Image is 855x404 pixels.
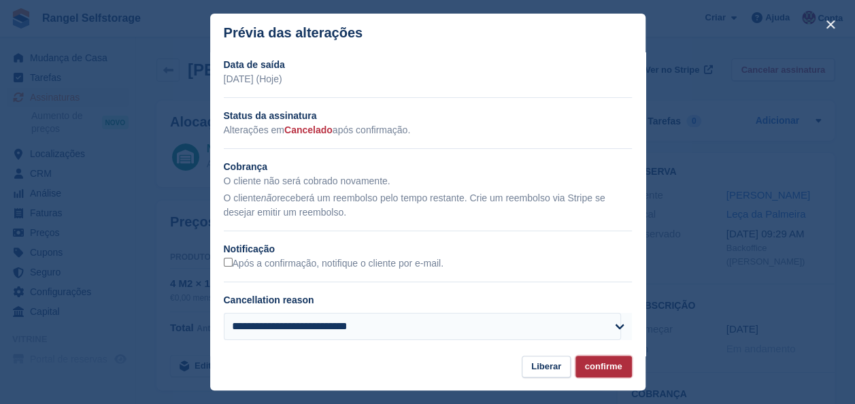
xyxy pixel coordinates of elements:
h2: Data de saída [224,58,632,72]
p: O cliente não será cobrado novamente. [224,174,632,188]
h2: Notificação [224,242,632,256]
label: Cancellation reason [224,294,314,305]
p: Alterações em após confirmação. [224,123,632,137]
h2: Status da assinatura [224,109,632,123]
p: O cliente receberá um reembolso pelo tempo restante. Crie um reembolso via Stripe se desejar emit... [224,191,632,220]
button: Liberar [522,356,571,378]
input: Após a confirmação, notifique o cliente por e-mail. [224,258,233,267]
button: close [820,14,841,35]
em: não [261,192,277,203]
p: Prévia das alterações [224,25,363,41]
button: confirme [575,356,632,378]
h2: Cobrança [224,160,632,174]
label: Após a confirmação, notifique o cliente por e-mail. [224,258,444,270]
p: [DATE] (Hoje) [224,72,632,86]
span: Cancelado [284,124,333,135]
